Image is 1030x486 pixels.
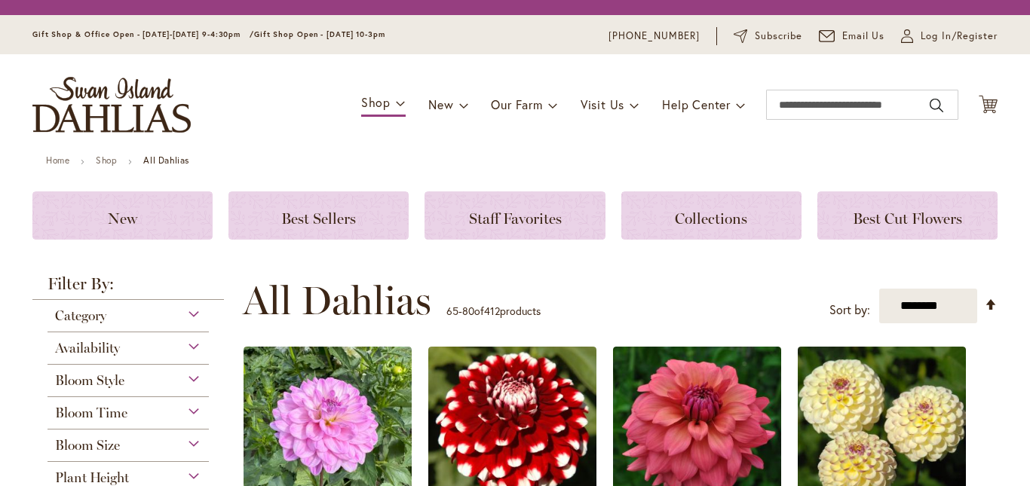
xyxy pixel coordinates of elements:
a: Email Us [819,29,885,44]
span: New [428,96,453,112]
strong: All Dahlias [143,154,189,166]
span: Subscribe [755,29,802,44]
a: Best Sellers [228,191,409,240]
span: Plant Height [55,469,129,486]
strong: Filter By: [32,276,224,300]
span: Bloom Style [55,372,124,389]
span: Gift Shop Open - [DATE] 10-3pm [254,29,385,39]
a: Home [46,154,69,166]
span: Our Farm [491,96,542,112]
button: Search [930,93,943,118]
span: Collections [675,209,747,228]
span: Help Center [662,96,731,112]
span: Gift Shop & Office Open - [DATE]-[DATE] 9-4:30pm / [32,29,254,39]
p: - of products [446,299,541,323]
a: Best Cut Flowers [817,191,998,240]
a: Subscribe [734,29,802,44]
span: Log In/Register [921,29,998,44]
span: Best Sellers [281,209,356,228]
span: Staff Favorites [469,209,562,228]
a: store logo [32,77,191,133]
span: Best Cut Flowers [853,209,962,228]
label: Sort by: [829,296,870,324]
span: New [108,209,137,228]
span: Availability [55,340,120,356]
span: Email Us [842,29,885,44]
span: Shop [361,94,391,110]
a: Staff Favorites [425,191,605,240]
span: 80 [462,304,474,318]
span: Bloom Time [55,405,127,421]
span: 65 [446,304,458,318]
span: Bloom Size [55,437,120,454]
a: [PHONE_NUMBER] [608,29,700,44]
a: Log In/Register [901,29,998,44]
a: Collections [621,191,802,240]
span: Category [55,307,106,324]
a: Shop [96,154,117,166]
span: All Dahlias [243,278,431,323]
a: New [32,191,213,240]
span: Visit Us [581,96,624,112]
span: 412 [484,304,500,318]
